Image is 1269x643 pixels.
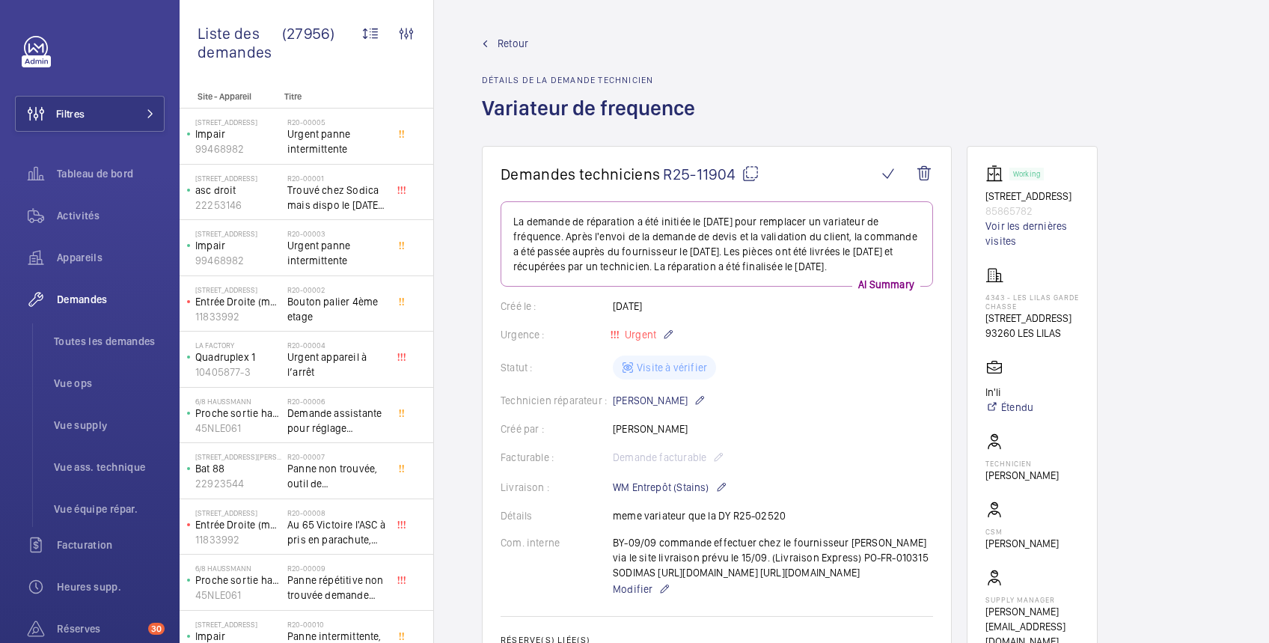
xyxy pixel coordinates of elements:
p: WM Entrepôt (Stains) [613,478,727,496]
span: Vue ass. technique [54,460,165,475]
p: 99468982 [195,141,281,156]
span: Trouvé chez Sodica mais dispo le [DATE] [URL][DOMAIN_NAME] [287,183,386,213]
p: Impair [195,127,281,141]
h2: R20-00009 [287,564,386,573]
h2: R20-00010 [287,620,386,629]
span: Vue ops [54,376,165,391]
span: Heures supp. [57,579,165,594]
span: Urgent appareil à l’arrêt [287,350,386,380]
p: AI Summary [852,277,920,292]
p: [STREET_ADDRESS] [195,229,281,238]
p: In'li [985,385,1033,400]
p: 22923544 [195,476,281,491]
h2: R20-00004 [287,341,386,350]
span: Vue équipe répar. [54,502,165,516]
p: [PERSON_NAME] [985,468,1059,483]
p: 4343 - LES LILAS GARDE CHASSE [985,293,1079,311]
span: Demandes techniciens [501,165,660,183]
p: Proche sortie hall Pelletier [195,573,281,588]
p: [STREET_ADDRESS] [985,311,1079,326]
p: [STREET_ADDRESS][PERSON_NAME] [195,452,281,461]
p: La Factory [195,341,281,350]
span: Activités [57,208,165,223]
span: Appareils [57,250,165,265]
h1: Variateur de frequence [482,94,704,146]
p: 99468982 [195,253,281,268]
p: [STREET_ADDRESS] [195,118,281,127]
p: 93260 LES LILAS [985,326,1079,341]
p: [PERSON_NAME] [613,391,706,409]
h2: R20-00006 [287,397,386,406]
span: Toutes les demandes [54,334,165,349]
p: Technicien [985,459,1059,468]
span: R25-11904 [663,165,759,183]
h2: R20-00003 [287,229,386,238]
p: 45NLE061 [195,421,281,436]
p: 6/8 Haussmann [195,397,281,406]
span: 30 [148,623,165,635]
h2: Détails de la demande technicien [482,75,704,85]
span: Liste des demandes [198,24,282,61]
p: 45NLE061 [195,588,281,603]
p: Site - Appareil [180,91,278,102]
a: Étendu [985,400,1033,415]
p: Impair [195,238,281,253]
p: [STREET_ADDRESS] [195,508,281,517]
button: Filtres [15,96,165,132]
span: Urgent panne intermittente [287,127,386,156]
span: Réserves [57,621,142,636]
span: Filtres [56,106,85,121]
img: elevator.svg [985,165,1009,183]
p: Working [1013,171,1040,177]
p: 10405877-3 [195,365,281,380]
p: La demande de réparation a été initiée le [DATE] pour remplacer un variateur de fréquence. Après ... [513,214,920,274]
span: Demandes [57,292,165,307]
a: Voir les dernières visites [985,219,1079,249]
p: [PERSON_NAME] [985,536,1059,551]
span: Demande assistante pour réglage d'opérateurs porte cabine double accès [287,406,386,436]
p: [STREET_ADDRESS] [195,285,281,294]
p: Proche sortie hall Pelletier [195,406,281,421]
p: [STREET_ADDRESS] [195,174,281,183]
span: Bouton palier 4ème etage [287,294,386,324]
span: Modifier [613,582,652,597]
p: Entrée Droite (monte-charge) [195,517,281,532]
p: Entrée Droite (monte-charge) [195,294,281,309]
p: 11833992 [195,309,281,324]
p: CSM [985,527,1059,536]
p: Titre [284,91,383,102]
span: Au 65 Victoire l'ASC à pris en parachute, toutes les sécu coupé, il est au 3 ème, asc sans machin... [287,517,386,547]
span: Urgent panne intermittente [287,238,386,268]
span: Vue supply [54,418,165,433]
span: Tableau de bord [57,166,165,181]
span: Panne répétitive non trouvée demande assistance expert technique [287,573,386,603]
p: 22253146 [195,198,281,213]
p: [STREET_ADDRESS] [985,189,1079,204]
p: Quadruplex 1 [195,350,281,365]
p: 85865782 [985,204,1079,219]
h2: R20-00005 [287,118,386,127]
h2: R20-00001 [287,174,386,183]
p: Bat 88 [195,461,281,476]
span: Retour [498,36,528,51]
span: Facturation [57,537,165,552]
span: Panne non trouvée, outil de déverouillouge impératif pour le diagnostic [287,461,386,491]
h2: R20-00008 [287,508,386,517]
h2: R20-00007 [287,452,386,461]
p: Supply manager [985,595,1079,604]
p: 11833992 [195,532,281,547]
span: Urgent [622,329,656,341]
h2: R20-00002 [287,285,386,294]
p: [STREET_ADDRESS] [195,620,281,629]
p: asc droit [195,183,281,198]
p: 6/8 Haussmann [195,564,281,573]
